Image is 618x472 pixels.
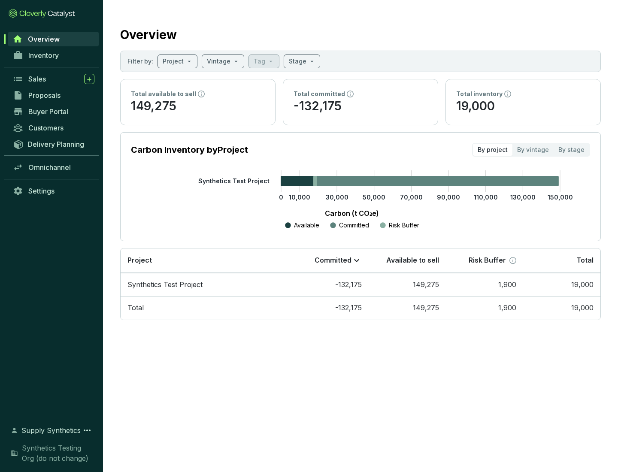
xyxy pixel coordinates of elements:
[121,273,291,297] td: Synthetics Test Project
[446,273,523,297] td: 1,900
[28,51,59,60] span: Inventory
[198,177,270,185] tspan: Synthetics Test Project
[512,144,554,156] div: By vintage
[389,221,419,230] p: Risk Buffer
[9,104,99,119] a: Buyer Portal
[339,221,369,230] p: Committed
[369,296,446,320] td: 149,275
[437,194,460,201] tspan: 90,000
[523,273,600,297] td: 19,000
[291,273,369,297] td: -132,175
[9,121,99,135] a: Customers
[294,90,345,98] p: Total committed
[9,184,99,198] a: Settings
[291,296,369,320] td: -132,175
[131,144,248,156] p: Carbon Inventory by Project
[294,221,319,230] p: Available
[28,35,60,43] span: Overview
[9,137,99,151] a: Delivery Planning
[28,140,84,148] span: Delivery Planning
[315,256,351,265] p: Committed
[523,296,600,320] td: 19,000
[289,194,310,201] tspan: 10,000
[456,90,503,98] p: Total inventory
[28,91,61,100] span: Proposals
[28,75,46,83] span: Sales
[510,194,536,201] tspan: 130,000
[548,194,573,201] tspan: 150,000
[121,296,291,320] td: Total
[28,187,55,195] span: Settings
[254,57,265,66] p: Tag
[144,208,560,218] p: Carbon (t CO₂e)
[8,32,99,46] a: Overview
[120,26,177,44] h2: Overview
[474,194,498,201] tspan: 110,000
[473,144,512,156] div: By project
[369,248,446,273] th: Available to sell
[9,72,99,86] a: Sales
[326,194,348,201] tspan: 30,000
[472,143,590,157] div: segmented control
[469,256,506,265] p: Risk Buffer
[28,163,71,172] span: Omnichannel
[279,194,283,201] tspan: 0
[446,296,523,320] td: 1,900
[22,443,94,463] span: Synthetics Testing Org (do not change)
[28,124,64,132] span: Customers
[131,90,196,98] p: Total available to sell
[121,248,291,273] th: Project
[294,98,427,115] p: -132,175
[456,98,590,115] p: 19,000
[363,194,385,201] tspan: 50,000
[554,144,589,156] div: By stage
[400,194,423,201] tspan: 70,000
[523,248,600,273] th: Total
[9,160,99,175] a: Omnichannel
[9,88,99,103] a: Proposals
[21,425,81,436] span: Supply Synthetics
[28,107,68,116] span: Buyer Portal
[127,57,153,66] p: Filter by:
[369,273,446,297] td: 149,275
[131,98,265,115] p: 149,275
[9,48,99,63] a: Inventory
